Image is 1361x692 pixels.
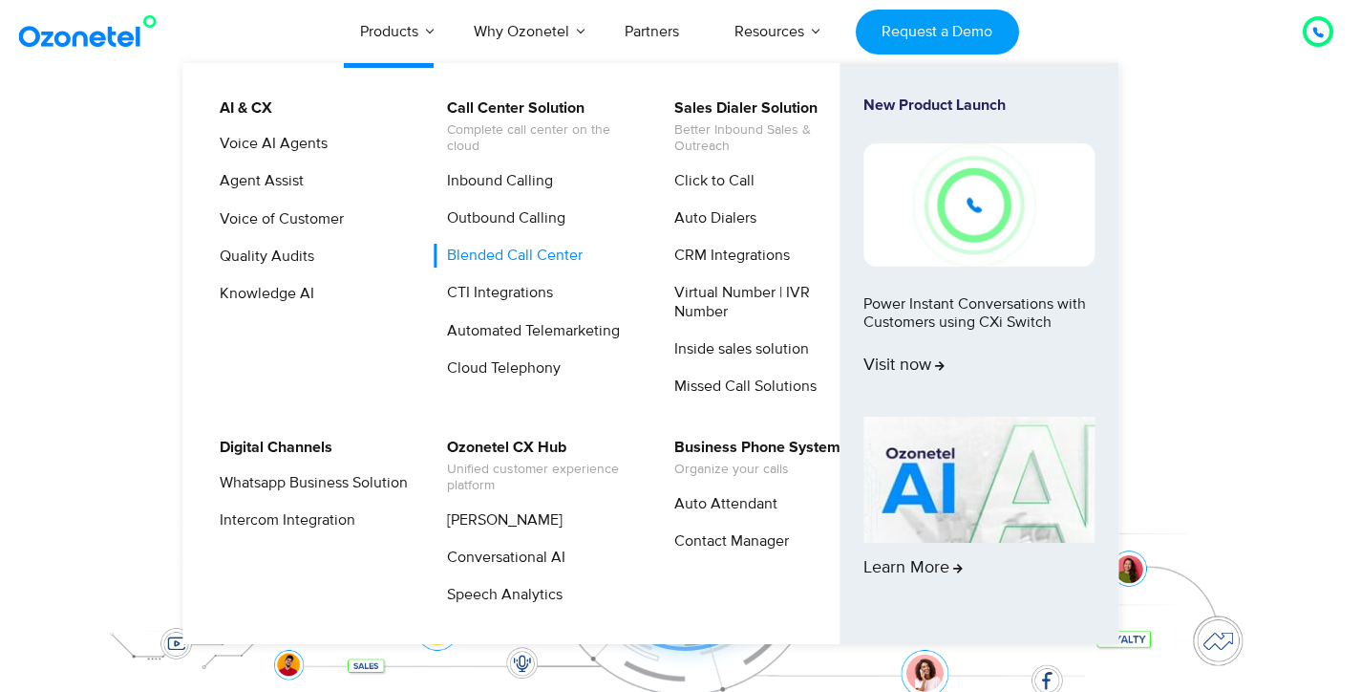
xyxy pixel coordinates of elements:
span: Visit now [863,356,945,377]
a: Click to Call [662,169,757,193]
a: Auto Attendant [662,492,780,516]
img: New-Project-17.png [863,143,1095,266]
a: Agent Assist [207,169,307,193]
a: Voice AI Agents [207,132,330,156]
a: AI & CX [207,97,275,120]
a: Intercom Integration [207,508,358,532]
span: Organize your calls [674,462,840,478]
a: Automated Telemarketing [435,319,623,343]
a: Inbound Calling [435,169,556,193]
a: Quality Audits [207,245,317,269]
a: Conversational AI [435,546,568,570]
span: Learn More [863,558,963,579]
a: Virtual Number | IVR Number [662,281,865,323]
a: Missed Call Solutions [662,375,819,399]
a: Contact Manager [662,530,792,553]
span: Unified customer experience platform [447,462,635,494]
a: Digital Channels [207,436,335,460]
div: Orchestrate Intelligent [84,121,1278,183]
a: Business Phone SystemOrganize your calls [662,436,843,481]
a: Knowledge AI [207,282,317,306]
div: Turn every conversation into a growth engine for your enterprise. [84,264,1278,285]
a: Whatsapp Business Solution [207,471,411,495]
img: AI [863,417,1095,543]
span: Complete call center on the cloud [447,122,635,155]
a: [PERSON_NAME] [435,508,565,532]
div: Customer Experiences [84,171,1278,263]
a: Voice of Customer [207,207,347,231]
a: Cloud Telephony [435,357,564,380]
a: Ozonetel CX HubUnified customer experience platform [435,436,638,497]
a: Learn More [863,417,1095,612]
a: CRM Integrations [662,244,793,268]
a: Outbound Calling [435,206,568,230]
a: Call Center SolutionComplete call center on the cloud [435,97,638,158]
a: CTI Integrations [435,281,556,305]
a: Request a Demo [856,10,1019,54]
a: Speech Analytics [435,583,565,607]
a: New Product LaunchPower Instant Conversations with Customers using CXi SwitchVisit now [863,97,1095,409]
span: Better Inbound Sales & Outreach [674,122,862,155]
a: Sales Dialer SolutionBetter Inbound Sales & Outreach [662,97,865,158]
a: Auto Dialers [662,206,759,230]
a: Inside sales solution [662,337,812,361]
a: Blended Call Center [435,244,585,268]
